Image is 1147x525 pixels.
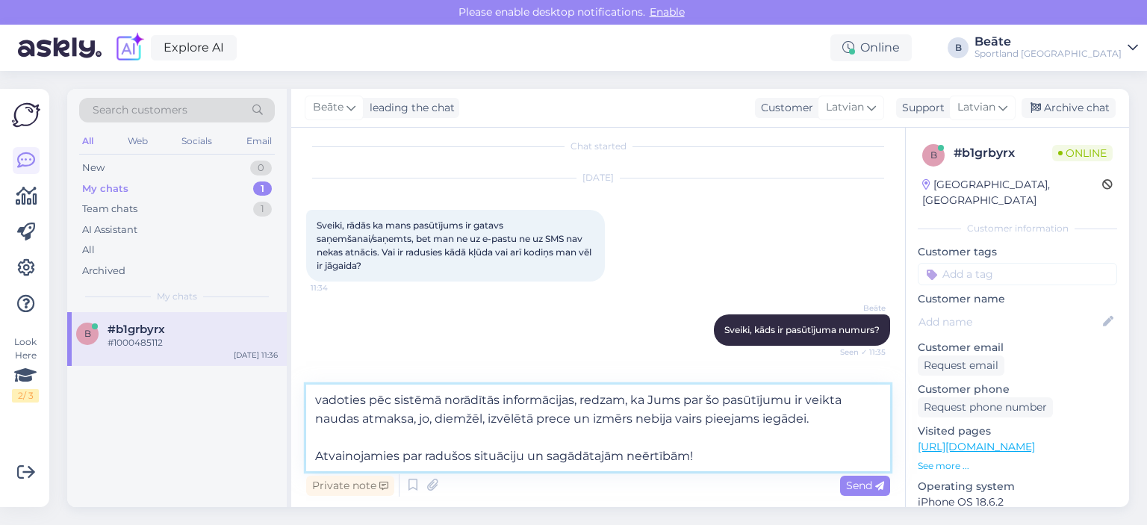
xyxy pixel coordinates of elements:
div: [DATE] 11:36 [234,350,278,361]
div: AI Assistant [82,223,137,237]
p: Operating system [918,479,1117,494]
p: Customer tags [918,244,1117,260]
span: b [930,149,937,161]
div: My chats [82,181,128,196]
div: New [82,161,105,175]
img: explore-ai [114,32,145,63]
div: Look Here [12,335,39,403]
span: Latvian [957,99,995,116]
div: Archived [82,264,125,279]
span: Beāte [313,99,344,116]
div: [GEOGRAPHIC_DATA], [GEOGRAPHIC_DATA] [922,177,1102,208]
div: #1000485112 [108,336,278,350]
span: Online [1052,145,1113,161]
div: B [948,37,969,58]
div: Socials [178,131,215,151]
p: See more ... [918,459,1117,473]
a: Explore AI [151,35,237,60]
a: [URL][DOMAIN_NAME] [918,440,1035,453]
div: Private note [306,476,394,496]
div: Request email [918,355,1004,376]
div: leading the chat [364,100,455,116]
div: 2 / 3 [12,389,39,403]
span: b [84,328,91,339]
div: Customer [755,100,813,116]
p: iPhone OS 18.6.2 [918,494,1117,510]
div: 1 [253,181,272,196]
div: Web [125,131,151,151]
span: Sveiki, rādās ka mans pasūtījums ir gatavs saņemšanai/saņemts, bet man ne uz e-pastu ne uz SMS na... [317,220,594,271]
p: Customer phone [918,382,1117,397]
a: BeāteSportland [GEOGRAPHIC_DATA] [975,36,1138,60]
div: 1 [253,202,272,217]
p: Customer name [918,291,1117,307]
div: Request phone number [918,397,1053,417]
span: 11:34 [311,282,367,293]
div: Chat started [306,140,890,153]
p: Customer email [918,340,1117,355]
span: Enable [645,5,689,19]
div: Online [830,34,912,61]
span: Search customers [93,102,187,118]
img: Askly Logo [12,101,40,129]
div: All [79,131,96,151]
div: Beāte [975,36,1122,48]
span: Beāte [830,302,886,314]
span: Latvian [826,99,864,116]
span: Send [846,479,884,492]
div: Archive chat [1022,98,1116,118]
input: Add a tag [918,263,1117,285]
div: 0 [250,161,272,175]
span: Sveiki, kāds ir pasūtījuma numurs? [724,324,880,335]
div: Customer information [918,222,1117,235]
span: My chats [157,290,197,303]
div: Team chats [82,202,137,217]
div: Email [243,131,275,151]
input: Add name [918,314,1100,330]
div: Support [896,100,945,116]
span: #b1grbyrx [108,323,165,336]
div: All [82,243,95,258]
div: [DATE] [306,171,890,184]
p: Visited pages [918,423,1117,439]
textarea: vadoties pēc sistēmā norādītās informācijas, redzam, ka Jums par šo pasūtījumu ir veikta naudas a... [306,385,890,471]
span: Seen ✓ 11:35 [830,347,886,358]
div: Sportland [GEOGRAPHIC_DATA] [975,48,1122,60]
div: # b1grbyrx [954,144,1052,162]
